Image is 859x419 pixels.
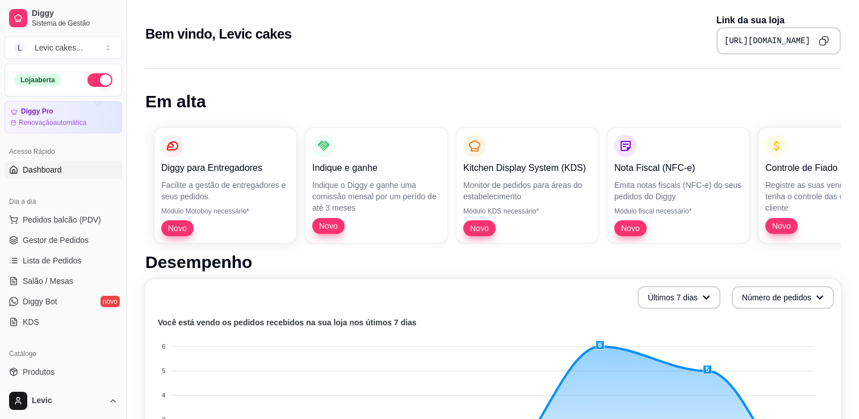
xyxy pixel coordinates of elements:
[161,179,290,202] p: Facilite a gestão de entregadores e seus pedidos.
[463,207,592,216] p: Módulo KDS necessário*
[614,161,743,175] p: Nota Fiscal (NFC-e)
[23,316,39,328] span: KDS
[145,91,841,112] h1: Em alta
[19,118,86,127] article: Renovação automática
[5,292,122,311] a: Diggy Botnovo
[162,343,165,350] tspan: 6
[5,192,122,211] div: Dia a dia
[5,345,122,363] div: Catálogo
[312,161,441,175] p: Indique e ganhe
[456,128,598,243] button: Kitchen Display System (KDS)Monitor de pedidos para áreas do estabelecimentoMódulo KDS necessário...
[5,272,122,290] a: Salão / Mesas
[607,128,749,243] button: Nota Fiscal (NFC-e)Emita notas fiscais (NFC-e) do seus pedidos do DiggyMódulo fiscal necessário*Novo
[5,101,122,133] a: Diggy ProRenovaçãoautomática
[23,296,57,307] span: Diggy Bot
[5,363,122,381] a: Produtos
[815,32,833,50] button: Copy to clipboard
[5,231,122,249] a: Gestor de Pedidos
[23,275,73,287] span: Salão / Mesas
[5,211,122,229] button: Pedidos balcão (PDV)
[162,392,165,399] tspan: 4
[32,396,104,406] span: Levic
[614,207,743,216] p: Módulo fiscal necessário*
[5,252,122,270] a: Lista de Pedidos
[14,74,61,86] div: Loja aberta
[23,164,62,175] span: Dashboard
[5,143,122,161] div: Acesso Rápido
[23,255,82,266] span: Lista de Pedidos
[145,25,292,43] h2: Bem vindo, Levic cakes
[161,207,290,216] p: Módulo Motoboy necessário*
[87,73,112,87] button: Alterar Status
[23,234,89,246] span: Gestor de Pedidos
[145,252,841,273] h1: Desempenho
[768,220,795,232] span: Novo
[161,161,290,175] p: Diggy para Entregadores
[158,318,417,327] text: Você está vendo os pedidos recebidos na sua loja nos útimos 7 dias
[23,214,101,225] span: Pedidos balcão (PDV)
[154,128,296,243] button: Diggy para EntregadoresFacilite a gestão de entregadores e seus pedidos.Módulo Motoboy necessário...
[716,14,841,27] p: Link da sua loja
[5,161,122,179] a: Dashboard
[614,179,743,202] p: Emita notas fiscais (NFC-e) do seus pedidos do Diggy
[162,367,165,374] tspan: 5
[5,313,122,331] a: KDS
[463,161,592,175] p: Kitchen Display System (KDS)
[21,107,53,116] article: Diggy Pro
[35,42,83,53] div: Levic cakes ...
[463,179,592,202] p: Monitor de pedidos para áreas do estabelecimento
[466,223,493,234] span: Novo
[164,223,191,234] span: Novo
[23,366,55,378] span: Produtos
[724,35,810,47] pre: [URL][DOMAIN_NAME]
[617,223,644,234] span: Novo
[315,220,342,232] span: Novo
[732,286,834,309] button: Número de pedidos
[5,36,122,59] button: Select a team
[638,286,720,309] button: Últimos 7 dias
[14,42,26,53] span: L
[32,19,118,28] span: Sistema de Gestão
[312,179,441,213] p: Indique o Diggy e ganhe uma comissão mensal por um perído de até 3 meses
[5,387,122,414] button: Levic
[32,9,118,19] span: Diggy
[305,128,447,243] button: Indique e ganheIndique o Diggy e ganhe uma comissão mensal por um perído de até 3 mesesNovo
[5,5,122,32] a: DiggySistema de Gestão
